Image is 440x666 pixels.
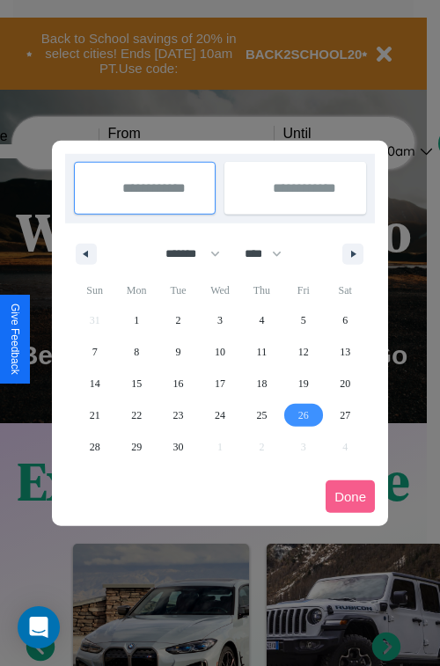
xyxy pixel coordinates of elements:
[241,276,282,304] span: Thu
[282,304,324,336] button: 5
[282,399,324,431] button: 26
[282,276,324,304] span: Fri
[173,368,184,399] span: 16
[325,336,366,368] button: 13
[176,336,181,368] span: 9
[325,304,366,336] button: 6
[74,368,115,399] button: 14
[134,336,139,368] span: 8
[9,304,21,375] div: Give Feedback
[131,399,142,431] span: 22
[298,399,309,431] span: 26
[326,480,375,513] button: Done
[215,368,225,399] span: 17
[90,431,100,463] span: 28
[131,431,142,463] span: 29
[158,304,199,336] button: 2
[199,336,240,368] button: 10
[342,304,348,336] span: 6
[298,336,309,368] span: 12
[199,399,240,431] button: 24
[115,336,157,368] button: 8
[241,368,282,399] button: 18
[199,304,240,336] button: 3
[215,399,225,431] span: 24
[131,368,142,399] span: 15
[298,368,309,399] span: 19
[259,304,264,336] span: 4
[90,368,100,399] span: 14
[18,606,60,648] div: Open Intercom Messenger
[199,276,240,304] span: Wed
[241,399,282,431] button: 25
[325,399,366,431] button: 27
[158,431,199,463] button: 30
[115,399,157,431] button: 22
[241,336,282,368] button: 11
[340,336,350,368] span: 13
[215,336,225,368] span: 10
[115,276,157,304] span: Mon
[340,399,350,431] span: 27
[115,304,157,336] button: 1
[115,368,157,399] button: 15
[340,368,350,399] span: 20
[158,368,199,399] button: 16
[256,399,267,431] span: 25
[176,304,181,336] span: 2
[158,336,199,368] button: 9
[115,431,157,463] button: 29
[173,431,184,463] span: 30
[199,368,240,399] button: 17
[158,399,199,431] button: 23
[301,304,306,336] span: 5
[158,276,199,304] span: Tue
[257,336,268,368] span: 11
[74,276,115,304] span: Sun
[217,304,223,336] span: 3
[74,336,115,368] button: 7
[325,276,366,304] span: Sat
[241,304,282,336] button: 4
[325,368,366,399] button: 20
[282,368,324,399] button: 19
[92,336,98,368] span: 7
[282,336,324,368] button: 12
[74,431,115,463] button: 28
[90,399,100,431] span: 21
[134,304,139,336] span: 1
[173,399,184,431] span: 23
[74,399,115,431] button: 21
[256,368,267,399] span: 18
